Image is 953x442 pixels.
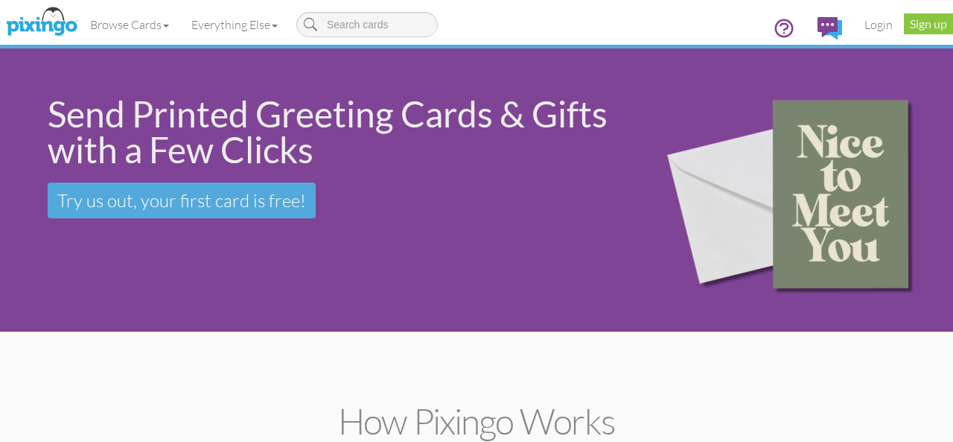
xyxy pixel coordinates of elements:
[26,402,927,441] h2: How Pixingo works
[2,4,81,41] img: pixingo logo
[904,13,953,34] a: Sign up
[57,189,306,212] span: Try us out, your first card is free!
[48,96,623,168] div: Send Printed Greeting Cards & Gifts with a Few Clicks
[296,12,438,37] input: Search cards
[644,52,949,329] img: 15b0954d-2d2f-43ee-8fdb-3167eb028af9.png
[853,6,904,43] a: Login
[817,17,842,40] img: comments.svg
[180,6,289,43] a: Everything Else
[79,6,180,43] a: Browse Cards
[48,183,316,218] a: Try us out, your first card is free!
